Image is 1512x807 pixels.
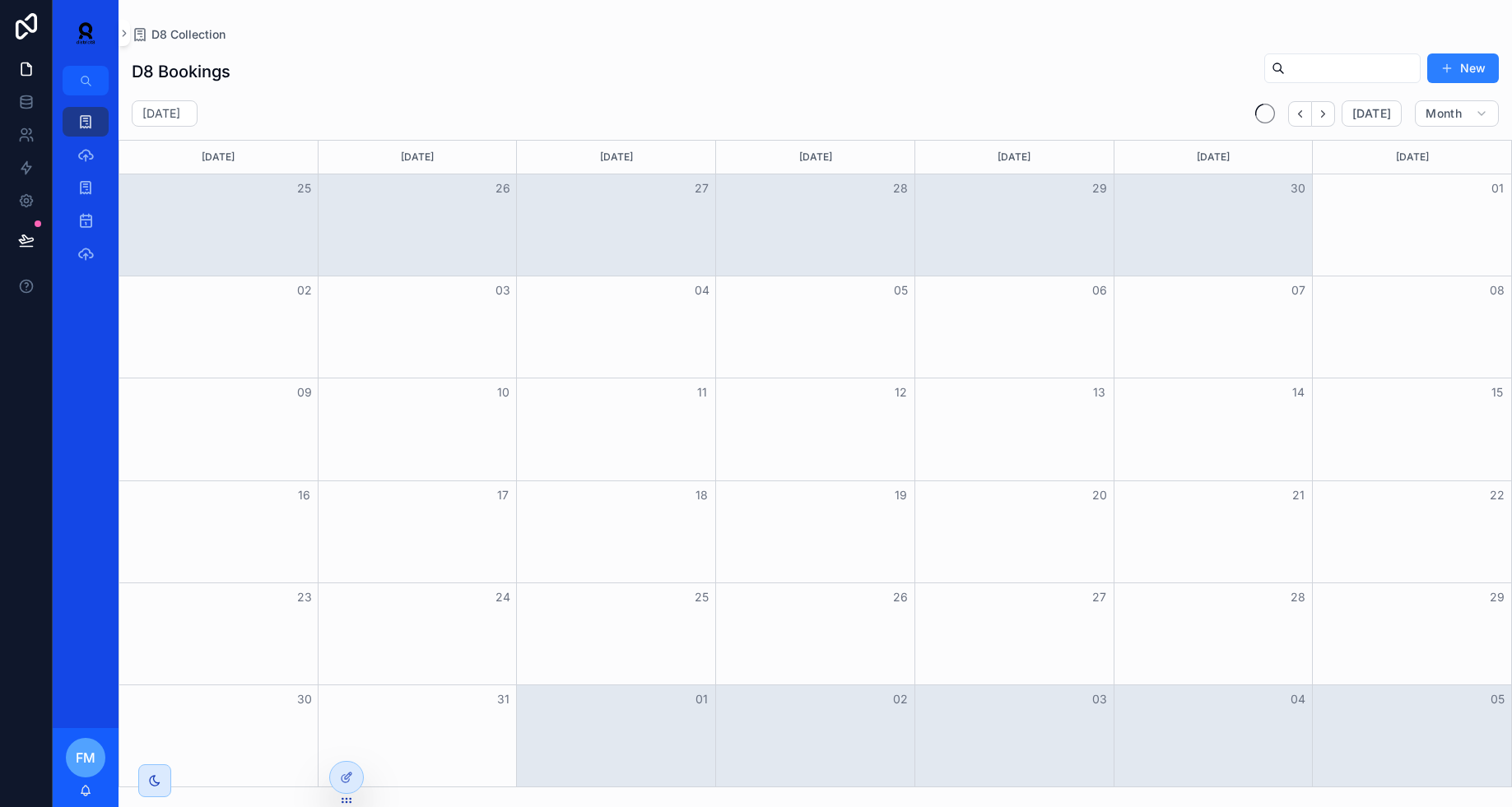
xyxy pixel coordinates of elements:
[1288,383,1308,402] button: 14
[891,179,910,198] button: 28
[1117,141,1310,174] div: [DATE]
[1288,587,1308,607] button: 28
[891,689,910,709] button: 02
[1315,141,1509,174] div: [DATE]
[1090,179,1110,198] button: 29
[891,485,910,505] button: 19
[1487,281,1507,300] button: 08
[295,383,314,402] button: 09
[519,141,713,174] div: [DATE]
[1288,485,1308,505] button: 21
[692,485,712,505] button: 18
[1426,106,1462,121] span: Month
[891,281,910,300] button: 05
[53,95,119,290] div: scrollable content
[1352,106,1391,121] span: [DATE]
[692,383,712,402] button: 11
[1090,383,1110,402] button: 13
[132,60,230,83] h1: D8 Bookings
[295,179,314,198] button: 25
[1288,101,1312,127] button: Back
[1342,100,1402,127] button: [DATE]
[692,281,712,300] button: 04
[295,485,314,505] button: 16
[891,383,910,402] button: 12
[295,281,314,300] button: 02
[493,179,513,198] button: 26
[66,20,105,46] img: App logo
[692,179,712,198] button: 27
[1487,587,1507,607] button: 29
[1312,101,1335,127] button: Next
[1288,689,1308,709] button: 04
[119,140,1512,787] div: Month View
[692,587,712,607] button: 25
[295,587,314,607] button: 23
[295,689,314,709] button: 30
[1427,53,1499,83] button: New
[918,141,1111,174] div: [DATE]
[493,383,513,402] button: 10
[1090,587,1110,607] button: 27
[1415,100,1499,127] button: Month
[1090,281,1110,300] button: 06
[151,26,226,43] span: D8 Collection
[1090,689,1110,709] button: 03
[142,105,180,122] h2: [DATE]
[1487,689,1507,709] button: 05
[1487,485,1507,505] button: 22
[76,748,95,768] span: FM
[692,689,712,709] button: 01
[1487,179,1507,198] button: 01
[493,281,513,300] button: 03
[493,587,513,607] button: 24
[1090,485,1110,505] button: 20
[493,689,513,709] button: 31
[321,141,514,174] div: [DATE]
[891,587,910,607] button: 26
[719,141,912,174] div: [DATE]
[1487,383,1507,402] button: 15
[132,26,226,43] a: D8 Collection
[1288,179,1308,198] button: 30
[493,485,513,505] button: 17
[1288,281,1308,300] button: 07
[122,141,315,174] div: [DATE]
